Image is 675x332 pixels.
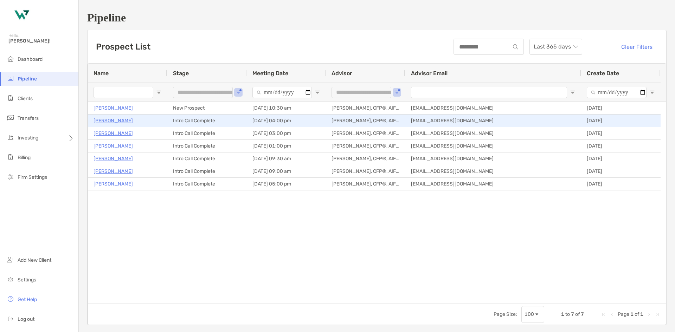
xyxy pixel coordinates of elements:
[6,94,15,102] img: clients icon
[326,140,405,152] div: [PERSON_NAME], CFP®, AIF®, CRPC
[6,153,15,161] img: billing icon
[6,172,15,181] img: firm-settings icon
[167,127,247,139] div: Intro Call Complete
[405,152,581,165] div: [EMAIL_ADDRESS][DOMAIN_NAME]
[315,90,320,95] button: Open Filter Menu
[646,312,652,317] div: Next Page
[18,96,33,102] span: Clients
[581,115,661,127] div: [DATE]
[326,127,405,139] div: [PERSON_NAME], CFP®, AIF®, CRPC
[94,154,133,163] a: [PERSON_NAME]
[494,311,517,317] div: Page Size:
[635,311,639,317] span: of
[6,275,15,284] img: settings icon
[326,152,405,165] div: [PERSON_NAME], CFP®, AIF®, CRPC
[609,312,615,317] div: Previous Page
[513,44,518,50] img: input icon
[610,39,658,54] button: Clear Filters
[6,255,15,264] img: add_new_client icon
[332,70,352,77] span: Advisor
[247,165,326,177] div: [DATE] 09:00 am
[630,311,634,317] span: 1
[94,129,133,138] a: [PERSON_NAME]
[94,116,133,125] a: [PERSON_NAME]
[587,87,647,98] input: Create Date Filter Input
[6,113,15,122] img: transfers icon
[247,152,326,165] div: [DATE] 09:30 am
[534,39,578,54] span: Last 365 days
[326,165,405,177] div: [PERSON_NAME], CFP®, AIF®, CRPC
[156,90,162,95] button: Open Filter Menu
[167,140,247,152] div: Intro Call Complete
[247,115,326,127] div: [DATE] 04:00 pm
[394,90,400,95] button: Open Filter Menu
[87,11,667,24] h1: Pipeline
[411,70,448,77] span: Advisor Email
[601,312,606,317] div: First Page
[571,311,574,317] span: 7
[618,311,629,317] span: Page
[18,257,51,263] span: Add New Client
[411,87,567,98] input: Advisor Email Filter Input
[18,115,39,121] span: Transfers
[252,70,288,77] span: Meeting Date
[94,167,133,176] a: [PERSON_NAME]
[326,102,405,114] div: [PERSON_NAME], CFP®, AIF®, CRPC
[18,174,47,180] span: Firm Settings
[575,311,580,317] span: of
[6,314,15,323] img: logout icon
[18,277,36,283] span: Settings
[405,178,581,190] div: [EMAIL_ADDRESS][DOMAIN_NAME]
[581,165,661,177] div: [DATE]
[18,155,31,161] span: Billing
[581,152,661,165] div: [DATE]
[326,115,405,127] div: [PERSON_NAME], CFP®, AIF®, CRPC
[94,87,153,98] input: Name Filter Input
[405,102,581,114] div: [EMAIL_ADDRESS][DOMAIN_NAME]
[96,42,150,52] h3: Prospect List
[247,178,326,190] div: [DATE] 05:00 pm
[247,102,326,114] div: [DATE] 10:30 am
[247,127,326,139] div: [DATE] 03:00 pm
[236,90,241,95] button: Open Filter Menu
[8,38,74,44] span: [PERSON_NAME]!
[405,127,581,139] div: [EMAIL_ADDRESS][DOMAIN_NAME]
[587,70,619,77] span: Create Date
[94,142,133,150] a: [PERSON_NAME]
[18,56,43,62] span: Dashboard
[581,127,661,139] div: [DATE]
[525,311,534,317] div: 100
[167,102,247,114] div: New Prospect
[18,76,37,82] span: Pipeline
[405,140,581,152] div: [EMAIL_ADDRESS][DOMAIN_NAME]
[6,295,15,303] img: get-help icon
[94,104,133,112] a: [PERSON_NAME]
[18,135,38,141] span: Investing
[6,54,15,63] img: dashboard icon
[581,140,661,152] div: [DATE]
[167,178,247,190] div: Intro Call Complete
[640,311,643,317] span: 1
[247,140,326,152] div: [DATE] 01:00 pm
[581,178,661,190] div: [DATE]
[167,152,247,165] div: Intro Call Complete
[6,133,15,142] img: investing icon
[8,3,34,28] img: Zoe Logo
[18,316,34,322] span: Log out
[561,311,564,317] span: 1
[521,306,544,323] div: Page Size
[18,297,37,302] span: Get Help
[405,165,581,177] div: [EMAIL_ADDRESS][DOMAIN_NAME]
[167,115,247,127] div: Intro Call Complete
[570,90,576,95] button: Open Filter Menu
[94,180,133,188] a: [PERSON_NAME]
[565,311,570,317] span: to
[252,87,312,98] input: Meeting Date Filter Input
